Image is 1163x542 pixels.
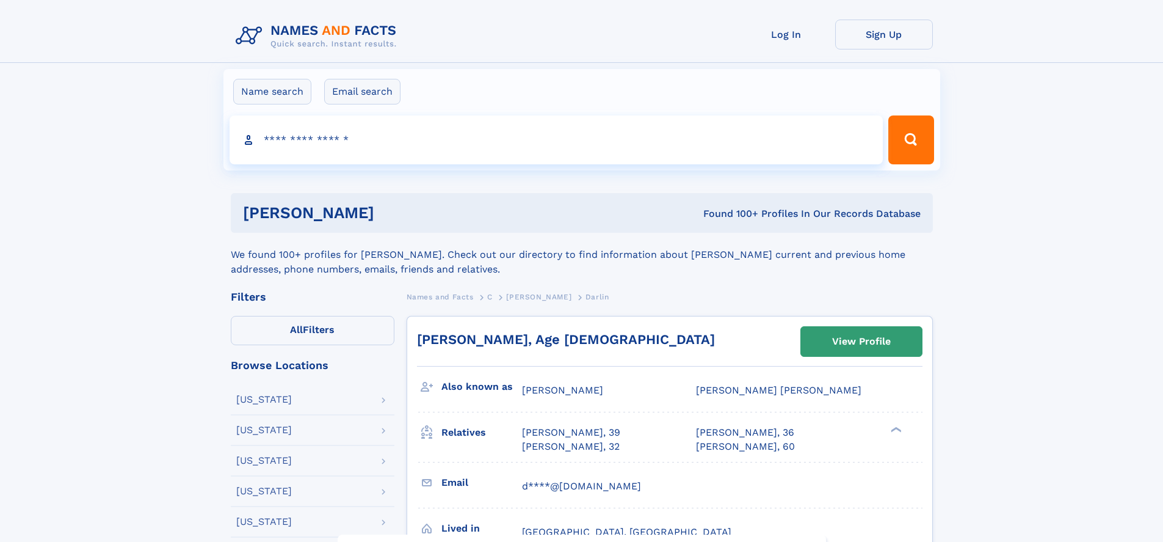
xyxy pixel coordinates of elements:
[417,332,715,347] a: [PERSON_NAME], Age [DEMOGRAPHIC_DATA]
[324,79,400,104] label: Email search
[233,79,311,104] label: Name search
[441,472,522,493] h3: Email
[236,486,292,496] div: [US_STATE]
[230,115,883,164] input: search input
[231,20,407,53] img: Logo Names and Facts
[231,360,394,371] div: Browse Locations
[407,289,474,304] a: Names and Facts
[835,20,933,49] a: Sign Up
[487,289,493,304] a: C
[506,289,571,304] a: [PERSON_NAME]
[696,440,795,453] a: [PERSON_NAME], 60
[243,205,539,221] h1: [PERSON_NAME]
[506,293,571,301] span: [PERSON_NAME]
[487,293,493,301] span: C
[231,316,394,345] label: Filters
[236,517,292,527] div: [US_STATE]
[801,327,922,356] a: View Profile
[236,456,292,466] div: [US_STATE]
[696,384,861,396] span: [PERSON_NAME] [PERSON_NAME]
[441,376,522,397] h3: Also known as
[585,293,609,301] span: Darlin
[441,518,522,539] h3: Lived in
[696,426,794,439] a: [PERSON_NAME], 36
[737,20,835,49] a: Log In
[522,384,603,396] span: [PERSON_NAME]
[236,425,292,435] div: [US_STATE]
[888,115,933,164] button: Search Button
[522,440,620,453] a: [PERSON_NAME], 32
[231,291,394,302] div: Filters
[522,426,620,439] a: [PERSON_NAME], 39
[231,233,933,277] div: We found 100+ profiles for [PERSON_NAME]. Check out our directory to find information about [PERS...
[538,207,921,221] div: Found 100+ Profiles In Our Records Database
[441,422,522,443] h3: Relatives
[290,324,303,335] span: All
[888,426,902,434] div: ❯
[236,395,292,405] div: [US_STATE]
[832,328,891,356] div: View Profile
[522,526,731,538] span: [GEOGRAPHIC_DATA], [GEOGRAPHIC_DATA]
